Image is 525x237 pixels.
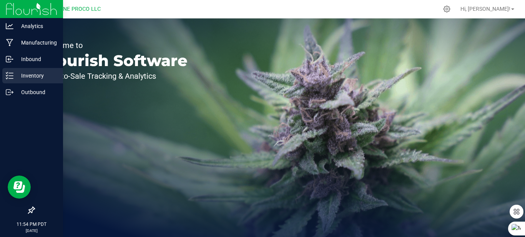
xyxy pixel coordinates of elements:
[42,72,188,80] p: Seed-to-Sale Tracking & Analytics
[13,22,60,31] p: Analytics
[460,6,510,12] span: Hi, [PERSON_NAME]!
[56,6,101,12] span: DUNE PROCO LLC
[6,39,13,46] inline-svg: Manufacturing
[6,72,13,80] inline-svg: Inventory
[3,221,60,228] p: 11:54 PM PDT
[13,71,60,80] p: Inventory
[6,88,13,96] inline-svg: Outbound
[13,88,60,97] p: Outbound
[42,53,188,68] p: Flourish Software
[13,55,60,64] p: Inbound
[6,22,13,30] inline-svg: Analytics
[442,5,452,13] div: Manage settings
[6,55,13,63] inline-svg: Inbound
[8,176,31,199] iframe: Resource center
[3,228,60,234] p: [DATE]
[42,41,188,49] p: Welcome to
[13,38,60,47] p: Manufacturing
